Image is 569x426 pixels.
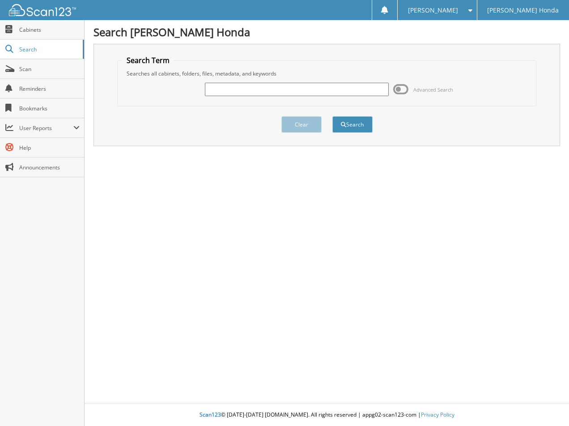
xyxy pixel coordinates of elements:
iframe: Chat Widget [524,383,569,426]
div: Searches all cabinets, folders, files, metadata, and keywords [122,70,531,77]
span: Bookmarks [19,105,80,112]
a: Privacy Policy [421,411,454,418]
span: Reminders [19,85,80,93]
span: [PERSON_NAME] [408,8,458,13]
span: Scan123 [200,411,221,418]
span: Scan [19,65,80,73]
h1: Search [PERSON_NAME] Honda [93,25,560,39]
span: Cabinets [19,26,80,34]
span: User Reports [19,124,73,132]
span: Help [19,144,80,152]
legend: Search Term [122,55,174,65]
button: Clear [281,116,322,133]
img: scan123-logo-white.svg [9,4,76,16]
button: Search [332,116,373,133]
span: Search [19,46,78,53]
span: Advanced Search [413,86,453,93]
span: Announcements [19,164,80,171]
span: [PERSON_NAME] Honda [487,8,559,13]
div: © [DATE]-[DATE] [DOMAIN_NAME]. All rights reserved | appg02-scan123-com | [85,404,569,426]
